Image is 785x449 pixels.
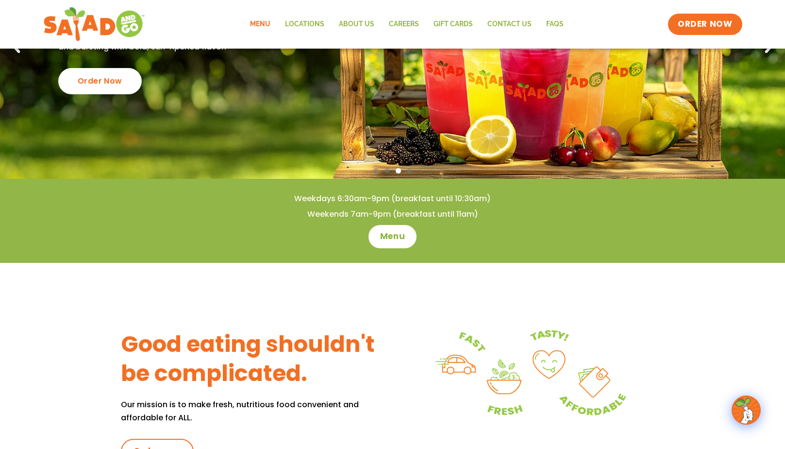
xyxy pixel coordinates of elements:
a: Locations [278,13,332,35]
a: ORDER NOW [668,14,742,35]
h4: Weekends 7am-9pm (breakfast until 11am) [19,209,766,220]
div: Order Now [58,68,142,94]
a: Menu [368,225,417,248]
a: Careers [382,13,426,35]
span: Go to slide 1 [373,168,379,173]
span: Go to slide 3 [396,168,401,173]
img: new-SAG-logo-768×292 [43,5,146,44]
img: wpChatIcon [733,397,760,424]
span: ORDER NOW [678,18,732,30]
span: Go to slide 2 [384,168,390,173]
span: Menu [380,231,405,242]
h4: Weekdays 6:30am-9pm (breakfast until 10:30am) [19,193,766,204]
a: Contact Us [480,13,539,35]
a: FAQs [539,13,571,35]
a: GIFT CARDS [426,13,480,35]
nav: Menu [243,13,571,35]
p: Our mission is to make fresh, nutritious food convenient and affordable for ALL. [121,398,393,424]
a: About Us [332,13,382,35]
a: Menu [243,13,278,35]
h3: Good eating shouldn't be complicated. [121,330,393,388]
span: Go to slide 4 [407,168,412,173]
